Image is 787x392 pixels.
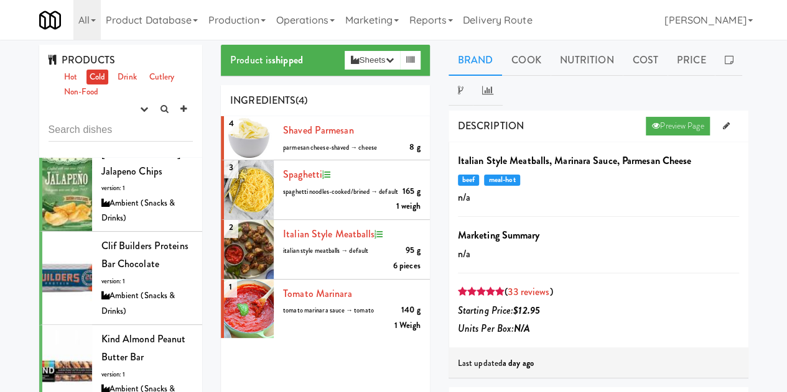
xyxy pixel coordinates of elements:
div: 6 pieces [393,258,421,274]
a: Preview Page [646,117,710,135]
i: Recipe [322,171,330,179]
span: 1 [224,276,237,298]
span: version: 1 [101,276,126,286]
a: Nutrition [551,45,623,76]
span: 3 [224,157,238,178]
span: Product is [230,53,303,67]
b: Italian Style Meatballs, Marinara Sauce, Parmesan Cheese [458,153,692,168]
span: 4 [224,112,239,134]
a: spaghetti [283,167,322,181]
b: N/A [514,321,530,335]
span: meal-hot [484,175,519,186]
div: 1 Weigh [394,318,421,334]
a: Cold [86,70,108,85]
a: 33 reviews [508,285,549,299]
div: 165 g [403,184,421,199]
span: 2 [224,216,238,238]
span: Clif Builders proteins Bar Chocolate [101,239,189,271]
b: a day ago [503,357,534,369]
span: Miss [PERSON_NAME]'s Jalapeno Chips [101,127,189,178]
div: Ambient (Snacks & Drinks) [101,288,193,319]
input: Search dishes [49,119,193,142]
p: n/a [458,188,739,207]
a: Hot [61,70,80,85]
a: Shaved Parmesan [283,123,354,137]
li: 2Italian Style Meatballs95 gitalian style meatballs → default6 pieces [221,220,430,280]
span: (4) [296,93,307,107]
div: 1 weigh [396,199,421,214]
li: 4Shaved Parmesan8 gparmesan cheese-shaved → cheese [221,116,430,160]
span: version: 1 [101,370,126,379]
b: $12.95 [513,303,540,317]
a: Italian Style Meatballs [283,227,375,241]
i: Units Per Box: [458,321,531,335]
span: PRODUCTS [49,53,116,67]
span: Last updated [458,357,534,369]
li: 1Tomato Marinara140 gtomato marinara sauce → tomato1 Weigh [221,280,430,339]
a: Price [668,45,715,76]
li: Miss [PERSON_NAME]'s Jalapeno Chipsversion: 1Ambient (Snacks & Drinks) [39,120,203,231]
div: 95 g [406,243,420,258]
i: Recipe [375,230,383,239]
span: version: 1 [101,183,126,193]
span: parmesan cheese-shaved → cheese [283,143,377,152]
a: Cook [502,45,550,76]
b: Marketing Summary [458,228,540,242]
span: DESCRIPTION [458,119,524,133]
div: 8 g [409,140,420,155]
a: Cutlery [146,70,178,85]
button: Sheets [345,51,399,70]
div: ( ) [458,283,739,301]
p: n/a [458,245,739,263]
span: beef [458,175,480,186]
a: Tomato Marinara [283,286,352,301]
a: Non-Food [61,84,102,100]
span: italian style meatballs → default [283,246,368,255]
span: tomato marinara sauce → tomato [283,306,374,315]
span: Kind Almond Peanut Butter Bar [101,332,186,365]
div: Ambient (Snacks & Drinks) [101,196,193,226]
div: 140 g [401,303,421,318]
a: Brand [449,45,503,76]
a: Drink [114,70,140,85]
img: Micromart [39,9,61,31]
a: Cost [623,45,667,76]
li: 3spaghetti165 gspaghetti noodles-cooked/brined → default1 weigh [221,160,430,220]
span: spaghetti noodles-cooked/brined → default [283,187,398,196]
li: Clif Builders proteins Bar Chocolateversion: 1Ambient (Snacks & Drinks) [39,232,203,325]
i: Starting Price: [458,303,540,317]
span: INGREDIENTS [230,93,296,107]
b: shipped [272,53,303,67]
